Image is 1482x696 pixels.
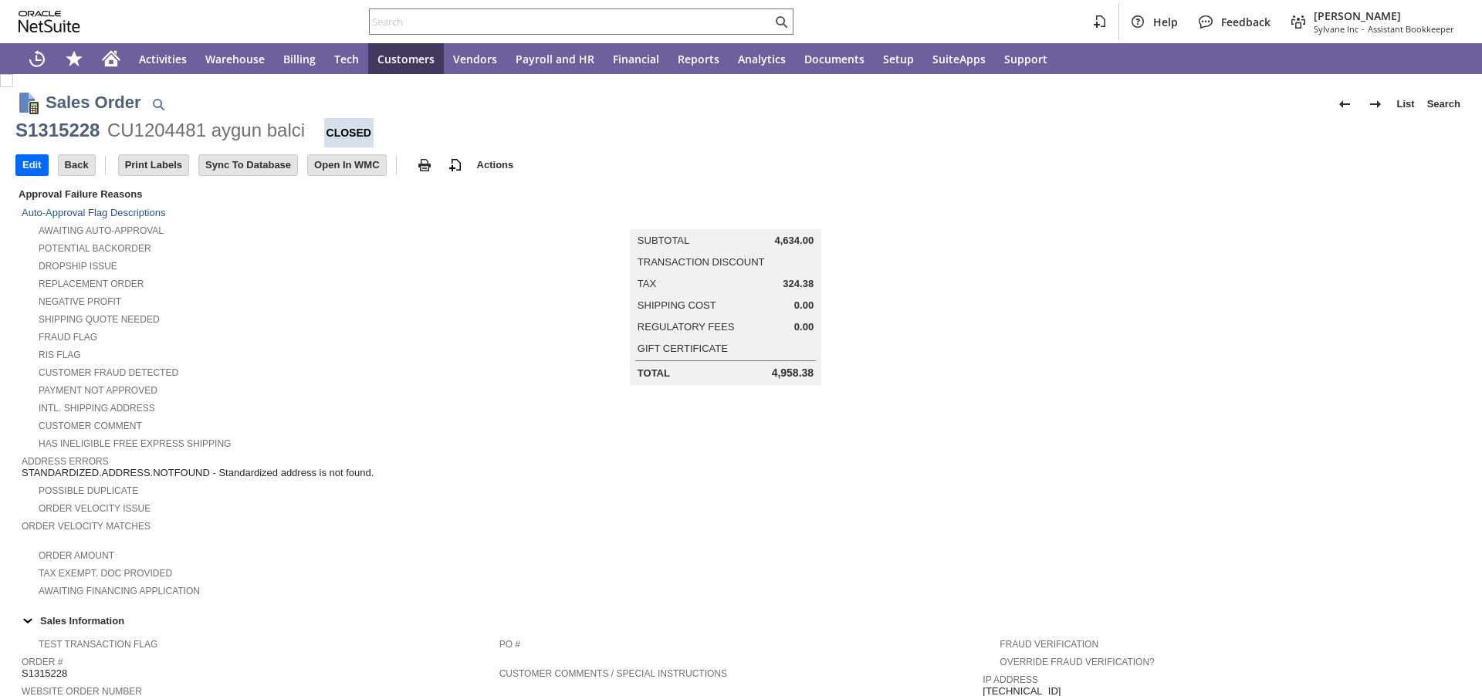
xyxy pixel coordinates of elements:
[1004,52,1047,66] span: Support
[377,52,435,66] span: Customers
[39,568,172,579] a: Tax Exempt. Doc Provided
[39,403,155,414] a: Intl. Shipping Address
[46,90,141,115] h1: Sales Order
[804,52,864,66] span: Documents
[107,118,305,143] div: CU1204481 aygun balci
[471,159,520,171] a: Actions
[499,668,727,679] a: Customer Comments / Special Instructions
[19,43,56,74] a: Recent Records
[102,49,120,68] svg: Home
[39,261,117,272] a: Dropship Issue
[274,43,325,74] a: Billing
[22,667,67,680] span: S1315228
[638,278,656,289] a: Tax
[39,421,142,431] a: Customer Comment
[883,52,914,66] span: Setup
[39,503,151,514] a: Order Velocity Issue
[28,49,46,68] svg: Recent Records
[1000,657,1154,667] a: Override Fraud Verification?
[39,225,164,236] a: Awaiting Auto-Approval
[1314,23,1358,35] span: Sylvane Inc
[149,95,167,113] img: Quick Find
[772,367,814,380] span: 4,958.38
[15,185,493,203] div: Approval Failure Reasons
[39,314,160,325] a: Shipping Quote Needed
[613,52,659,66] span: Financial
[795,43,874,74] a: Documents
[139,52,187,66] span: Activities
[1335,95,1354,113] img: Previous
[1362,23,1365,35] span: -
[19,11,80,32] svg: logo
[93,43,130,74] a: Home
[678,52,719,66] span: Reports
[1314,8,1454,23] span: [PERSON_NAME]
[516,52,594,66] span: Payroll and HR
[604,43,668,74] a: Financial
[15,118,100,143] div: S1315228
[794,321,814,333] span: 0.00
[1421,92,1467,117] a: Search
[39,550,114,561] a: Order Amount
[668,43,729,74] a: Reports
[22,207,165,218] a: Auto-Approval Flag Descriptions
[334,52,359,66] span: Tech
[39,586,200,596] a: Awaiting Financing Application
[415,156,434,174] img: print.svg
[995,43,1057,74] a: Support
[1221,15,1271,29] span: Feedback
[638,367,670,379] a: Total
[39,438,231,449] a: Has Ineligible Free Express Shipping
[370,12,772,31] input: Search
[283,52,316,66] span: Billing
[324,118,374,147] div: Closed
[39,485,138,496] a: Possible Duplicate
[729,43,795,74] a: Analytics
[1391,92,1421,117] a: List
[22,467,374,479] span: STANDARDIZED.ADDRESS.NOTFOUND - Standardized address is not found.
[65,49,83,68] svg: Shortcuts
[738,52,786,66] span: Analytics
[39,332,97,343] a: Fraud Flag
[39,350,81,360] a: RIS flag
[325,43,368,74] a: Tech
[308,155,386,175] input: Open In WMC
[1153,15,1178,29] span: Help
[22,456,109,467] a: Address Errors
[638,343,728,354] a: Gift Certificate
[446,156,465,174] img: add-record.svg
[638,299,716,311] a: Shipping Cost
[196,43,274,74] a: Warehouse
[1000,639,1098,650] a: Fraud Verification
[39,367,178,378] a: Customer Fraud Detected
[59,155,95,175] input: Back
[506,43,604,74] a: Payroll and HR
[39,639,157,650] a: Test Transaction Flag
[15,610,1460,630] div: Sales Information
[630,204,821,229] caption: Summary
[983,674,1038,685] a: IP Address
[772,12,790,31] svg: Search
[39,385,157,396] a: Payment not approved
[638,321,734,333] a: Regulatory Fees
[453,52,497,66] span: Vendors
[205,52,265,66] span: Warehouse
[874,43,923,74] a: Setup
[130,43,196,74] a: Activities
[1366,95,1385,113] img: Next
[932,52,986,66] span: SuiteApps
[39,279,144,289] a: Replacement Order
[783,278,814,290] span: 324.38
[199,155,297,175] input: Sync To Database
[444,43,506,74] a: Vendors
[119,155,188,175] input: Print Labels
[499,639,520,650] a: PO #
[638,235,689,246] a: Subtotal
[56,43,93,74] div: Shortcuts
[39,296,121,307] a: Negative Profit
[22,521,151,532] a: Order Velocity Matches
[368,43,444,74] a: Customers
[1368,23,1454,35] span: Assistant Bookkeeper
[923,43,995,74] a: SuiteApps
[794,299,814,312] span: 0.00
